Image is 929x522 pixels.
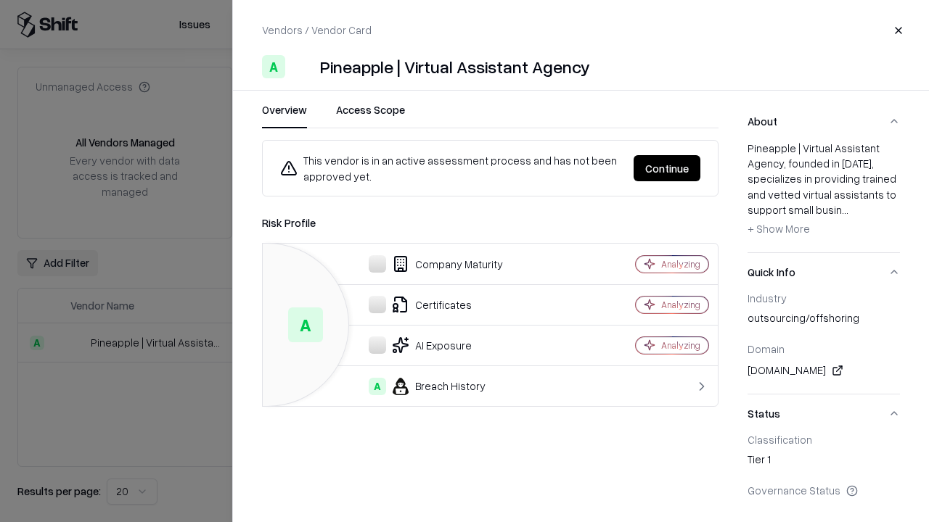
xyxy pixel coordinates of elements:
div: [DOMAIN_NAME] [748,362,900,379]
div: Classification [748,433,900,446]
div: outsourcing/offshoring [748,310,900,331]
button: Quick Info [748,253,900,291]
div: Company Maturity [274,255,585,273]
div: Breach History [274,378,585,395]
div: Pineapple | Virtual Assistant Agency, founded in [DATE], specializes in providing trained and vet... [748,141,900,241]
div: Risk Profile [262,214,719,231]
div: Analyzing [661,339,700,352]
span: + Show More [748,222,810,235]
div: About [748,141,900,252]
button: + Show More [748,217,810,241]
button: Overview [262,102,307,128]
div: AI Exposure [274,336,585,354]
div: Certificates [274,296,585,313]
div: Analyzing [661,258,700,270]
div: Governance Status [748,484,900,497]
button: Access Scope [336,102,405,128]
div: Tier 1 [748,452,900,472]
div: Pineapple | Virtual Assistant Agency [320,55,590,78]
span: ... [842,203,848,216]
div: This vendor is in an active assessment process and has not been approved yet. [280,152,622,184]
button: Status [748,394,900,433]
img: Pineapple | Virtual Assistant Agency [291,55,314,78]
button: Continue [634,155,700,181]
div: Analyzing [661,299,700,311]
div: A [369,378,386,395]
p: Vendors / Vendor Card [262,22,372,38]
div: A [288,307,323,342]
div: A [262,55,285,78]
div: Quick Info [748,291,900,394]
button: About [748,102,900,141]
div: Industry [748,291,900,304]
div: Domain [748,342,900,355]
